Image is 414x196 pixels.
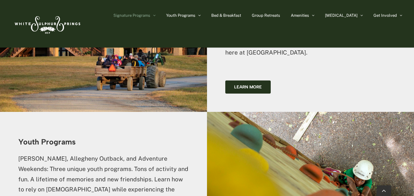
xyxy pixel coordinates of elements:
span: Learn more [234,84,262,90]
span: Amenities [291,13,309,17]
span: Get Involved [373,13,397,17]
h3: Youth Programs [18,138,189,146]
img: White Sulphur Springs Logo [12,9,82,38]
span: Group Retreats [252,13,280,17]
a: Learn more [225,80,271,94]
span: Signature Programs [113,13,150,17]
span: Bed & Breakfast [211,13,241,17]
span: Youth Programs [166,13,195,17]
span: [MEDICAL_DATA] [325,13,358,17]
